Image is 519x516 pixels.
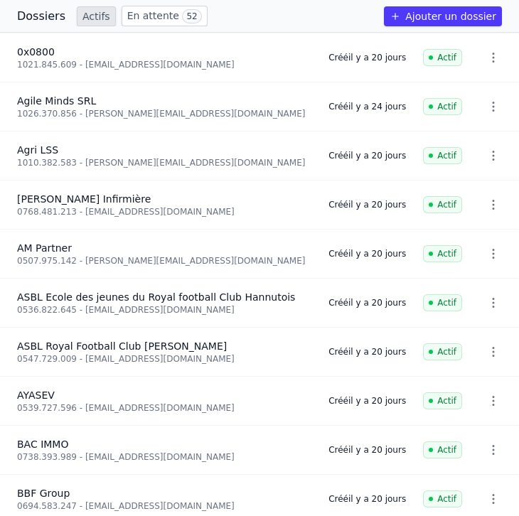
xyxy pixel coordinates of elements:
span: BBF Group [17,488,70,499]
div: 0547.729.009 - [EMAIL_ADDRESS][DOMAIN_NAME] [17,353,311,365]
div: Créé il y a 20 jours [328,346,406,358]
button: Ajouter un dossier [384,6,502,26]
span: Actif [423,441,462,458]
div: 1026.370.856 - [PERSON_NAME][EMAIL_ADDRESS][DOMAIN_NAME] [17,108,311,119]
span: Actif [423,343,462,360]
div: Créé il y a 20 jours [328,444,406,456]
h3: Dossiers [17,8,65,25]
div: 1021.845.609 - [EMAIL_ADDRESS][DOMAIN_NAME] [17,59,311,70]
div: Créé il y a 20 jours [328,297,406,308]
div: Créé il y a 20 jours [328,248,406,259]
div: Créé il y a 20 jours [328,493,406,505]
div: Créé il y a 20 jours [328,199,406,210]
span: [PERSON_NAME] Infirmière [17,193,151,205]
span: Actif [423,98,462,115]
span: Actif [423,392,462,409]
div: Créé il y a 24 jours [328,101,406,112]
span: Agri LSS [17,144,58,156]
span: Actif [423,245,462,262]
span: AM Partner [17,242,72,254]
span: Actif [423,147,462,164]
div: 0694.583.247 - [EMAIL_ADDRESS][DOMAIN_NAME] [17,500,311,512]
div: 1010.382.583 - [PERSON_NAME][EMAIL_ADDRESS][DOMAIN_NAME] [17,157,311,168]
div: 0507.975.142 - [PERSON_NAME][EMAIL_ADDRESS][DOMAIN_NAME] [17,255,311,267]
div: 0738.393.989 - [EMAIL_ADDRESS][DOMAIN_NAME] [17,451,311,463]
div: 0536.822.645 - [EMAIL_ADDRESS][DOMAIN_NAME] [17,304,311,316]
a: Actifs [77,6,116,26]
span: Actif [423,294,462,311]
span: ASBL Ecole des jeunes du Royal football Club Hannutois [17,291,295,303]
a: En attente 52 [122,6,208,26]
span: 0x0800 [17,46,55,58]
span: ASBL Royal Football Club [PERSON_NAME] [17,340,227,352]
span: 52 [182,9,201,23]
span: BAC IMMO [17,439,68,450]
span: Actif [423,49,462,66]
div: 0768.481.213 - [EMAIL_ADDRESS][DOMAIN_NAME] [17,206,311,217]
div: 0539.727.596 - [EMAIL_ADDRESS][DOMAIN_NAME] [17,402,311,414]
div: Créé il y a 20 jours [328,150,406,161]
span: Agile Minds SRL [17,95,96,107]
span: Actif [423,490,462,507]
div: Créé il y a 20 jours [328,52,406,63]
span: Actif [423,196,462,213]
div: Créé il y a 20 jours [328,395,406,407]
span: AYASEV [17,389,55,401]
